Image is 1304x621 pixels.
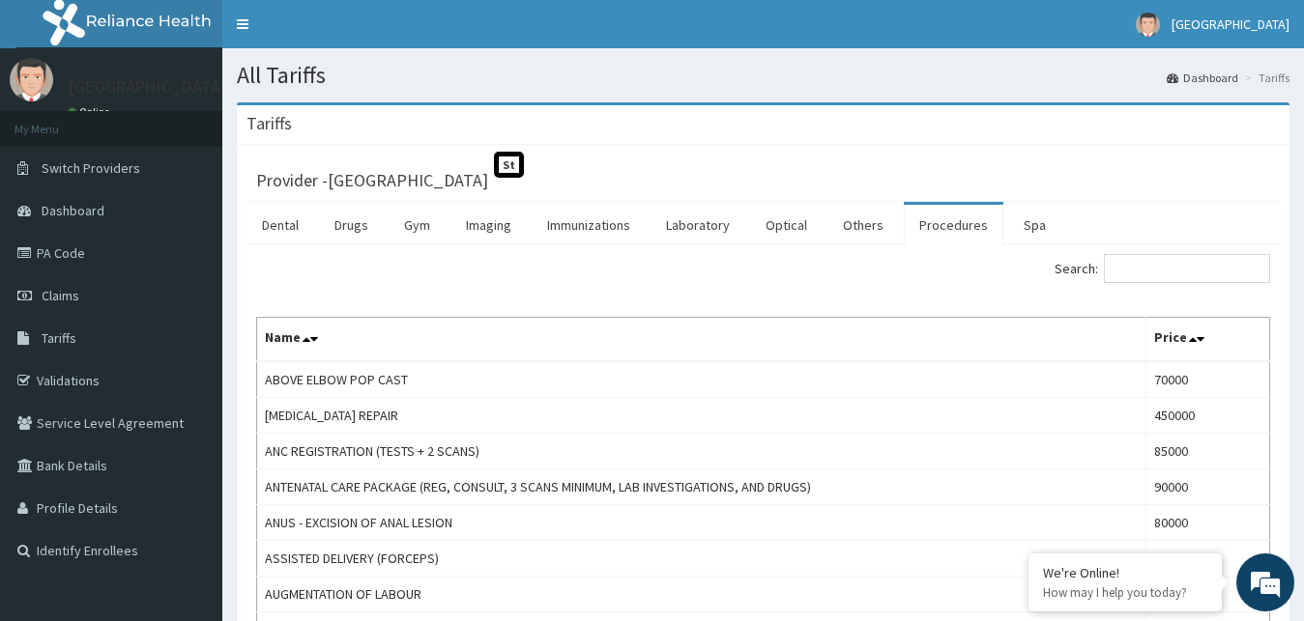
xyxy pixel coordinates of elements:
p: [GEOGRAPHIC_DATA] [68,78,227,96]
img: User Image [10,58,53,101]
td: 90000 [1145,469,1269,505]
a: Dental [246,205,314,245]
span: Claims [42,287,79,304]
td: ANC REGISTRATION (TESTS + 2 SCANS) [257,434,1146,469]
a: Gym [389,205,446,245]
span: [GEOGRAPHIC_DATA] [1172,15,1290,33]
a: Immunizations [532,205,646,245]
td: ABOVE ELBOW POP CAST [257,361,1146,398]
th: Name [257,318,1146,362]
td: 85000 [1145,434,1269,469]
h1: All Tariffs [237,63,1290,88]
span: St [494,152,524,178]
a: Others [827,205,899,245]
td: 127500 [1145,541,1269,577]
a: Optical [750,205,823,245]
h3: Provider - [GEOGRAPHIC_DATA] [256,172,488,189]
a: Online [68,105,114,119]
td: 70000 [1145,361,1269,398]
th: Price [1145,318,1269,362]
label: Search: [1055,254,1270,283]
td: 450000 [1145,398,1269,434]
td: AUGMENTATION OF LABOUR [257,577,1146,612]
a: Laboratory [651,205,745,245]
td: [MEDICAL_DATA] REPAIR [257,398,1146,434]
input: Search: [1104,254,1270,283]
td: ANUS - EXCISION OF ANAL LESION [257,505,1146,541]
td: ASSISTED DELIVERY (FORCEPS) [257,541,1146,577]
span: Switch Providers [42,159,140,177]
a: Imaging [450,205,527,245]
li: Tariffs [1240,70,1290,86]
td: 80000 [1145,505,1269,541]
div: We're Online! [1043,564,1207,581]
span: Dashboard [42,202,104,219]
p: How may I help you today? [1043,584,1207,601]
a: Dashboard [1167,70,1238,86]
img: User Image [1136,13,1160,37]
td: ANTENATAL CARE PACKAGE (REG, CONSULT, 3 SCANS MINIMUM, LAB INVESTIGATIONS, AND DRUGS) [257,469,1146,505]
a: Procedures [904,205,1003,245]
a: Drugs [319,205,384,245]
h3: Tariffs [246,115,292,132]
span: Tariffs [42,329,76,347]
a: Spa [1008,205,1061,245]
